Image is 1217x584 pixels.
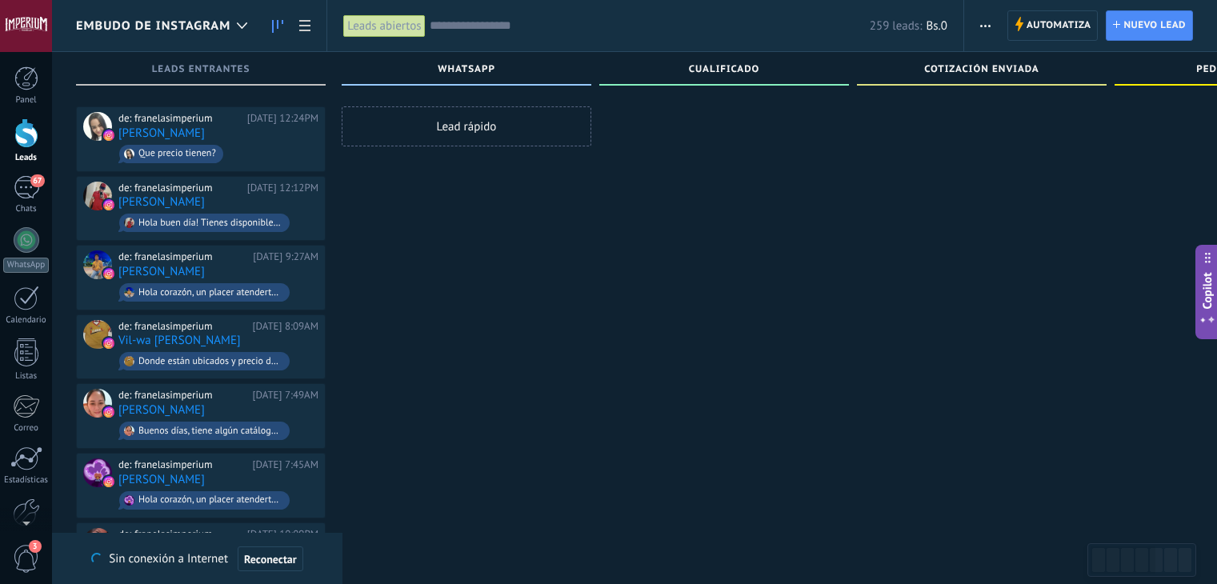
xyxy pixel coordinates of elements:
div: Donde están ubicados y precio de las franelas [138,356,282,367]
span: Embudo de Instagram [76,18,230,34]
a: [PERSON_NAME] [118,265,205,278]
div: WhatsApp [3,258,49,273]
div: [DATE] 7:45AM [253,458,318,471]
div: [DATE] 7:49AM [253,389,318,402]
div: Adrian Pillan [83,182,112,210]
div: Rafael Brito [83,250,112,279]
a: Leads [264,10,291,42]
div: Listas [3,371,50,382]
span: 3 [29,540,42,553]
a: [PERSON_NAME] [118,195,205,209]
span: Reconectar [244,554,297,565]
img: instagram.svg [103,199,114,210]
div: Hola corazón, un placer atenderte💕 Tenemos variedad en franelas, aquí te dejo los precios de cada... [138,287,282,298]
div: de: franelasimperium [118,320,247,333]
div: Correo [3,423,50,434]
div: Indira Carolina Arismendi Parra [83,528,112,557]
span: 67 [30,174,44,187]
div: Panel [3,95,50,106]
a: [PERSON_NAME] [118,473,205,486]
div: Lead rápido [342,106,591,146]
div: Leads [3,153,50,163]
div: Sin conexión a Internet [91,546,302,572]
div: Estadísticas [3,475,50,486]
span: Bs.0 [926,18,947,34]
div: de: franelasimperium [118,250,247,263]
a: Automatiza [1007,10,1099,41]
div: de: franelasimperium [118,389,247,402]
div: [DATE] 9:27AM [253,250,318,263]
div: [DATE] 12:12PM [247,182,318,194]
div: Vil-wa Villegas [83,320,112,349]
div: Cualificado [607,64,841,78]
div: de: franelasimperium [118,458,247,471]
img: instagram.svg [103,476,114,487]
img: instagram.svg [103,338,114,349]
div: [DATE] 12:24PM [247,112,318,125]
div: Hola corazón, un placer atenderte💕 Tenemos variedad de franelas, aquí te dejo los precios de las ... [138,494,282,506]
div: de: franelasimperium [118,182,242,194]
img: instagram.svg [103,130,114,141]
a: [PERSON_NAME] [118,126,205,140]
div: Hola buen día! Tienes disponible ese tipo de franelas? Que precio tienen? [138,218,282,229]
span: Copilot [1199,273,1215,310]
span: Nuevo lead [1123,11,1186,40]
div: Calendario [3,315,50,326]
img: instagram.svg [103,268,114,279]
div: WHATSAPP [350,64,583,78]
a: [PERSON_NAME] [118,403,205,417]
div: [DATE] 8:09AM [253,320,318,333]
div: [DATE] 10:09PM [247,528,318,541]
a: Lista [291,10,318,42]
div: de: franelasimperium [118,528,242,541]
div: Leads abiertos [343,14,425,38]
a: Vil-wa [PERSON_NAME] [118,334,240,347]
div: Roselis Aurimar Perdomo Rodriguez [83,389,112,418]
span: Automatiza [1027,11,1091,40]
div: Que precio tienen? [138,148,216,159]
div: de: franelasimperium [118,112,242,125]
div: Liliana Lizardi [83,112,112,141]
button: Más [974,10,997,41]
span: Cualificado [689,64,760,75]
div: Chats [3,204,50,214]
a: Nuevo lead [1106,10,1193,41]
div: Buenos días, tiene algún catálogo disponible me interesa las franelas de hombre que precio tiene ... [138,426,282,437]
div: Leads Entrantes [84,64,318,78]
div: Fer Amini [83,458,112,487]
img: instagram.svg [103,406,114,418]
button: Reconectar [238,546,303,572]
div: Cotización enviada [865,64,1099,78]
span: WHATSAPP [438,64,495,75]
span: 259 leads: [870,18,923,34]
span: Leads Entrantes [152,64,250,75]
span: Cotización enviada [924,64,1039,75]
